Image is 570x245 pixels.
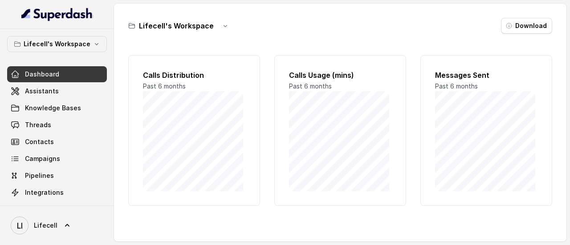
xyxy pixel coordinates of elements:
[143,70,245,80] h2: Calls Distribution
[7,83,107,99] a: Assistants
[7,36,107,52] button: Lifecell's Workspace
[25,205,64,214] span: API Settings
[25,154,60,163] span: Campaigns
[143,82,186,90] span: Past 6 months
[25,188,64,197] span: Integrations
[7,168,107,184] a: Pipelines
[7,213,107,238] a: Lifecell
[25,171,54,180] span: Pipelines
[289,82,332,90] span: Past 6 months
[7,100,107,116] a: Knowledge Bases
[435,82,478,90] span: Past 6 months
[7,201,107,217] a: API Settings
[25,120,51,129] span: Threads
[17,221,23,230] text: LI
[25,137,54,146] span: Contacts
[7,117,107,133] a: Threads
[7,185,107,201] a: Integrations
[25,104,81,112] span: Knowledge Bases
[139,20,214,31] h3: Lifecell's Workspace
[501,18,552,34] button: Download
[7,66,107,82] a: Dashboard
[24,39,90,49] p: Lifecell's Workspace
[25,87,59,96] span: Assistants
[25,70,59,79] span: Dashboard
[21,7,93,21] img: light.svg
[289,70,391,80] h2: Calls Usage (mins)
[34,221,57,230] span: Lifecell
[7,151,107,167] a: Campaigns
[7,134,107,150] a: Contacts
[435,70,537,80] h2: Messages Sent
